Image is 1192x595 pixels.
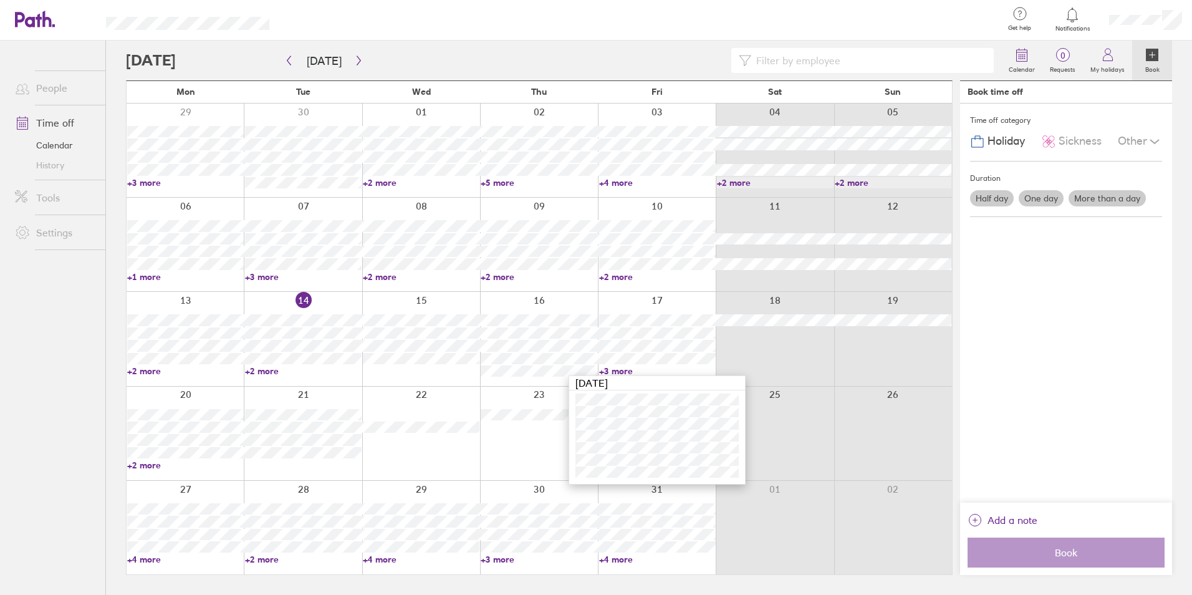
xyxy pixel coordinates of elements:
[5,110,105,135] a: Time off
[988,510,1037,530] span: Add a note
[599,365,716,377] a: +3 more
[835,177,951,188] a: +2 more
[999,24,1040,32] span: Get help
[481,271,597,283] a: +2 more
[5,135,105,155] a: Calendar
[127,177,244,188] a: +3 more
[363,177,479,188] a: +2 more
[970,190,1014,206] label: Half day
[127,554,244,565] a: +4 more
[1042,41,1083,80] a: 0Requests
[1001,62,1042,74] label: Calendar
[651,87,663,97] span: Fri
[717,177,834,188] a: +2 more
[569,376,745,390] div: [DATE]
[297,51,352,71] button: [DATE]
[968,538,1165,568] button: Book
[1069,190,1146,206] label: More than a day
[481,554,597,565] a: +3 more
[1138,62,1167,74] label: Book
[176,87,195,97] span: Mon
[5,185,105,210] a: Tools
[127,271,244,283] a: +1 more
[245,365,362,377] a: +2 more
[1042,62,1083,74] label: Requests
[1118,130,1162,153] div: Other
[988,135,1025,148] span: Holiday
[1083,62,1132,74] label: My holidays
[1132,41,1172,80] a: Book
[245,554,362,565] a: +2 more
[5,75,105,100] a: People
[768,87,782,97] span: Sat
[363,271,479,283] a: +2 more
[1052,6,1093,32] a: Notifications
[968,87,1023,97] div: Book time off
[412,87,431,97] span: Wed
[1083,41,1132,80] a: My holidays
[599,177,716,188] a: +4 more
[968,510,1037,530] button: Add a note
[296,87,310,97] span: Tue
[599,554,716,565] a: +4 more
[970,111,1162,130] div: Time off category
[751,49,986,72] input: Filter by employee
[1059,135,1102,148] span: Sickness
[5,155,105,175] a: History
[970,169,1162,188] div: Duration
[1019,190,1064,206] label: One day
[127,365,244,377] a: +2 more
[531,87,547,97] span: Thu
[245,271,362,283] a: +3 more
[127,460,244,471] a: +2 more
[363,554,479,565] a: +4 more
[481,177,597,188] a: +5 more
[885,87,901,97] span: Sun
[599,271,716,283] a: +2 more
[1001,41,1042,80] a: Calendar
[1052,25,1093,32] span: Notifications
[976,547,1156,558] span: Book
[1042,51,1083,60] span: 0
[5,220,105,245] a: Settings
